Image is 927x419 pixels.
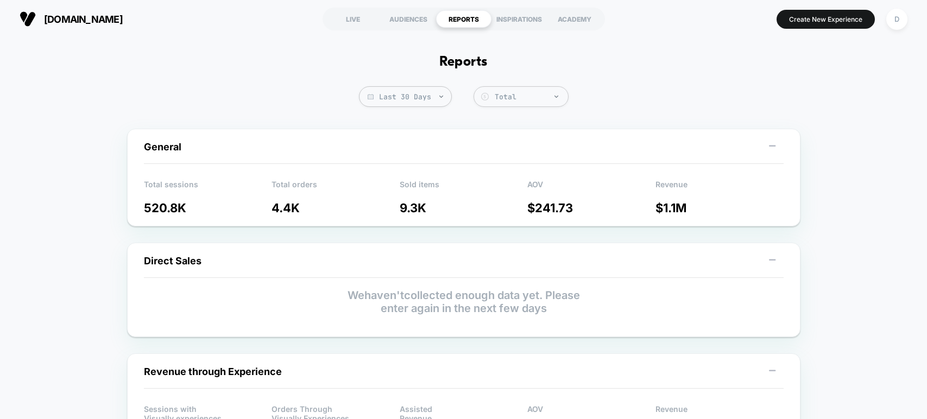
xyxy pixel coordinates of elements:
[144,289,784,315] p: We haven't collected enough data yet. Please enter again in the next few days
[325,10,381,28] div: LIVE
[144,366,282,377] span: Revenue through Experience
[491,10,547,28] div: INSPIRATIONS
[144,255,201,266] span: Direct Sales
[144,180,272,196] p: Total sessions
[495,92,563,101] div: Total
[44,14,123,25] span: [DOMAIN_NAME]
[16,10,126,28] button: [DOMAIN_NAME]
[381,10,436,28] div: AUDIENCES
[883,8,911,30] button: D
[400,180,528,196] p: Sold items
[144,201,272,215] p: 520.8K
[436,10,491,28] div: REPORTS
[144,141,181,153] span: General
[368,94,374,99] img: calendar
[527,201,655,215] p: $ 241.73
[272,180,400,196] p: Total orders
[483,94,486,99] tspan: $
[777,10,875,29] button: Create New Experience
[20,11,36,27] img: Visually logo
[547,10,602,28] div: ACADEMY
[439,96,443,98] img: end
[439,54,487,70] h1: Reports
[655,201,784,215] p: $ 1.1M
[886,9,907,30] div: D
[655,180,784,196] p: Revenue
[527,180,655,196] p: AOV
[359,86,452,107] span: Last 30 Days
[554,96,558,98] img: end
[272,201,400,215] p: 4.4K
[400,201,528,215] p: 9.3K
